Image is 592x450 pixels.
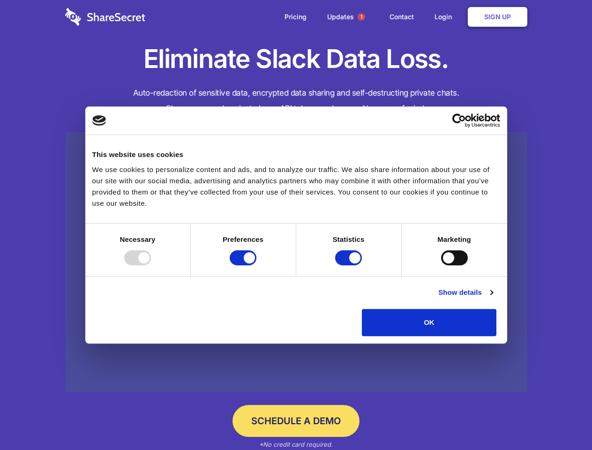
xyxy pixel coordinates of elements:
h1: Eliminate Slack Data Loss. [65,42,527,76]
a: Show details [438,287,493,298]
em: *No credit card required. [259,441,333,448]
a: Contact [380,2,423,31]
span: 1 [358,13,365,21]
img: logo-wordmark-white-trans-d4663122ce5f474addd5e946df7df03e33cb6a1c49d2221995e7729f52c070b2.svg [65,8,145,26]
a: Wistia video thumbnail [65,132,527,392]
strong: Statistics [333,235,365,243]
a: Usercentrics Cookiebot - opens in a new window [418,113,500,127]
strong: Marketing [437,235,471,243]
a: Pricing [275,2,316,31]
div: We use cookies to personalize content and ads, and to analyze our traffic. We also share informat... [92,164,500,209]
button: OK [362,309,496,336]
a: Schedule a Demo [232,405,360,437]
a: Login [425,2,466,31]
img: logo [92,115,106,126]
h4: Auto-redaction of sensitive data, encrypted data sharing and self-destructing private chats. Shar... [65,85,527,116]
strong: Preferences [223,235,263,243]
div: This website uses cookies [92,149,500,160]
a: Sign Up [468,7,527,27]
strong: Necessary [120,235,156,243]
